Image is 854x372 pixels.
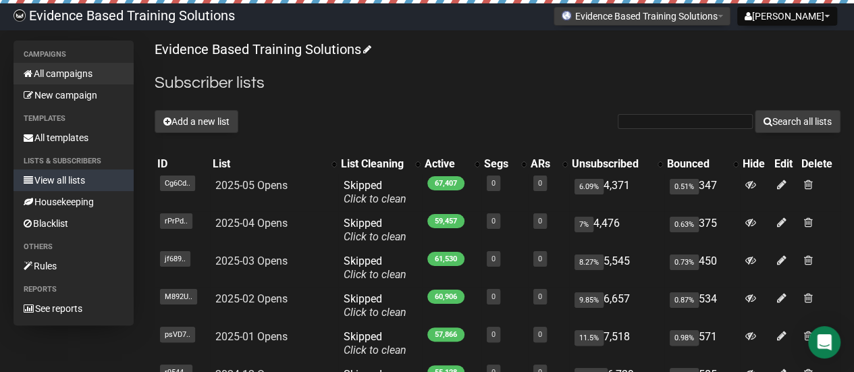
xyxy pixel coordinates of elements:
div: ID [157,157,207,171]
div: Open Intercom Messenger [808,326,840,358]
a: 0 [491,292,496,301]
td: 6,657 [569,287,664,325]
a: Blacklist [14,213,134,234]
span: 0.63% [670,217,699,232]
a: Click to clean [344,230,406,243]
span: rPrPd.. [160,213,192,229]
a: Click to clean [344,268,406,281]
th: ID: No sort applied, sorting is disabled [155,155,209,174]
th: ARs: No sort applied, activate to apply an ascending sort [528,155,569,174]
span: Skipped [344,217,406,243]
span: Cg6Cd.. [160,176,195,191]
td: 571 [664,325,740,363]
td: 4,371 [569,174,664,211]
button: Add a new list [155,110,238,133]
li: Campaigns [14,47,134,63]
a: Click to clean [344,306,406,319]
a: 0 [538,330,542,339]
a: 0 [538,217,542,225]
button: [PERSON_NAME] [737,7,837,26]
div: Hide [743,157,769,171]
a: 0 [491,255,496,263]
a: Housekeeping [14,191,134,213]
div: Delete [801,157,838,171]
span: 0.98% [670,330,699,346]
td: 4,476 [569,211,664,249]
a: 0 [538,292,542,301]
td: 450 [664,249,740,287]
a: 2025-05 Opens [215,179,288,192]
span: 57,866 [427,327,464,342]
button: Search all lists [755,110,840,133]
a: 0 [538,179,542,188]
div: List [213,157,325,171]
div: Edit [774,157,796,171]
div: Unsubscribed [572,157,651,171]
li: Templates [14,111,134,127]
th: Hide: No sort applied, sorting is disabled [740,155,772,174]
th: Bounced: No sort applied, activate to apply an ascending sort [664,155,740,174]
th: Unsubscribed: No sort applied, activate to apply an ascending sort [569,155,664,174]
span: 7% [575,217,593,232]
span: M892U.. [160,289,197,304]
a: 2025-03 Opens [215,255,288,267]
span: Skipped [344,255,406,281]
a: 2025-01 Opens [215,330,288,343]
td: 375 [664,211,740,249]
li: Lists & subscribers [14,153,134,169]
th: List Cleaning: No sort applied, activate to apply an ascending sort [338,155,422,174]
a: 0 [538,255,542,263]
span: 67,407 [427,176,464,190]
a: 2025-02 Opens [215,292,288,305]
span: Skipped [344,292,406,319]
span: 6.09% [575,179,604,194]
div: List Cleaning [341,157,408,171]
a: All campaigns [14,63,134,84]
a: All templates [14,127,134,149]
span: 8.27% [575,255,604,270]
div: Segs [484,157,514,171]
span: 0.73% [670,255,699,270]
th: Segs: No sort applied, activate to apply an ascending sort [481,155,528,174]
td: 5,545 [569,249,664,287]
span: 11.5% [575,330,604,346]
a: View all lists [14,169,134,191]
td: 7,518 [569,325,664,363]
a: 0 [491,330,496,339]
span: psVD7.. [160,327,195,342]
div: Bounced [667,157,726,171]
span: 59,457 [427,214,464,228]
th: Delete: No sort applied, sorting is disabled [799,155,840,174]
td: 534 [664,287,740,325]
span: 9.85% [575,292,604,308]
span: 0.51% [670,179,699,194]
a: New campaign [14,84,134,106]
a: See reports [14,298,134,319]
td: 347 [664,174,740,211]
img: 6a635aadd5b086599a41eda90e0773ac [14,9,26,22]
li: Others [14,239,134,255]
a: Click to clean [344,192,406,205]
th: List: No sort applied, activate to apply an ascending sort [210,155,338,174]
span: 61,530 [427,252,464,266]
span: jf689.. [160,251,190,267]
a: 0 [491,179,496,188]
h2: Subscriber lists [155,71,840,95]
th: Active: No sort applied, activate to apply an ascending sort [422,155,481,174]
a: Click to clean [344,344,406,356]
img: favicons [561,10,572,21]
span: 0.87% [670,292,699,308]
a: 2025-04 Opens [215,217,288,230]
span: Skipped [344,330,406,356]
li: Reports [14,282,134,298]
th: Edit: No sort applied, sorting is disabled [772,155,799,174]
a: Evidence Based Training Solutions [155,41,369,57]
a: Rules [14,255,134,277]
a: 0 [491,217,496,225]
div: ARs [531,157,556,171]
span: Skipped [344,179,406,205]
div: Active [425,157,468,171]
button: Evidence Based Training Solutions [554,7,730,26]
span: 60,906 [427,290,464,304]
